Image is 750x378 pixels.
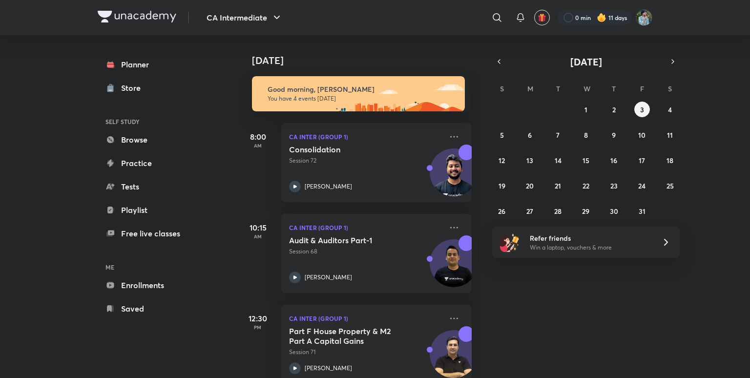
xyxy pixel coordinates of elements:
abbr: October 2, 2025 [612,105,616,114]
abbr: October 28, 2025 [554,207,562,216]
button: October 29, 2025 [578,203,594,219]
h6: ME [98,259,211,275]
abbr: October 20, 2025 [526,181,534,190]
button: October 5, 2025 [494,127,510,143]
p: AM [238,233,277,239]
abbr: October 3, 2025 [640,105,644,114]
a: Saved [98,299,211,318]
button: avatar [534,10,550,25]
abbr: October 10, 2025 [638,130,646,140]
abbr: Wednesday [583,84,590,93]
abbr: Monday [527,84,533,93]
h5: Part F House Property & M2 Part A Capital Gains [289,326,411,346]
abbr: October 8, 2025 [584,130,588,140]
abbr: October 22, 2025 [583,181,589,190]
a: Tests [98,177,211,196]
h6: Good morning, [PERSON_NAME] [268,85,456,94]
h5: Audit & Auditors Part-1 [289,235,411,245]
img: avatar [538,13,546,22]
p: Session 68 [289,247,442,256]
abbr: October 19, 2025 [499,181,505,190]
h5: Consolidation [289,145,411,154]
abbr: October 5, 2025 [500,130,504,140]
h6: Refer friends [530,233,650,243]
abbr: October 27, 2025 [526,207,533,216]
span: [DATE] [570,55,602,68]
button: October 7, 2025 [550,127,566,143]
abbr: October 25, 2025 [667,181,674,190]
button: CA Intermediate [201,8,289,27]
a: Browse [98,130,211,149]
p: [PERSON_NAME] [305,364,352,373]
button: October 9, 2025 [606,127,622,143]
abbr: October 1, 2025 [584,105,587,114]
abbr: October 11, 2025 [667,130,673,140]
a: Company Logo [98,11,176,25]
h5: 8:00 [238,131,277,143]
abbr: October 12, 2025 [499,156,505,165]
button: October 17, 2025 [634,152,650,168]
button: October 10, 2025 [634,127,650,143]
p: Session 72 [289,156,442,165]
button: October 22, 2025 [578,178,594,193]
img: Company Logo [98,11,176,22]
abbr: Saturday [668,84,672,93]
abbr: October 7, 2025 [556,130,560,140]
abbr: October 31, 2025 [639,207,646,216]
button: [DATE] [506,55,666,68]
abbr: October 26, 2025 [498,207,505,216]
p: You have 4 events [DATE] [268,95,456,103]
p: [PERSON_NAME] [305,273,352,282]
abbr: October 6, 2025 [528,130,532,140]
abbr: October 18, 2025 [667,156,673,165]
button: October 25, 2025 [662,178,678,193]
button: October 6, 2025 [522,127,538,143]
a: Playlist [98,200,211,220]
abbr: October 9, 2025 [612,130,616,140]
a: Store [98,78,211,98]
button: October 4, 2025 [662,102,678,117]
button: October 18, 2025 [662,152,678,168]
div: Store [121,82,146,94]
abbr: October 16, 2025 [610,156,617,165]
button: October 13, 2025 [522,152,538,168]
a: Practice [98,153,211,173]
button: October 2, 2025 [606,102,622,117]
button: October 15, 2025 [578,152,594,168]
abbr: Tuesday [556,84,560,93]
img: morning [252,76,465,111]
button: October 16, 2025 [606,152,622,168]
img: Avatar [430,154,477,201]
button: October 19, 2025 [494,178,510,193]
p: Session 71 [289,348,442,357]
a: Enrollments [98,275,211,295]
abbr: October 17, 2025 [639,156,645,165]
abbr: October 23, 2025 [610,181,618,190]
abbr: Thursday [612,84,616,93]
h4: [DATE] [252,55,481,66]
p: [PERSON_NAME] [305,182,352,191]
h5: 12:30 [238,313,277,324]
button: October 28, 2025 [550,203,566,219]
img: Avatar [430,245,477,292]
p: AM [238,143,277,148]
button: October 14, 2025 [550,152,566,168]
a: Planner [98,55,211,74]
button: October 20, 2025 [522,178,538,193]
abbr: October 13, 2025 [526,156,533,165]
button: October 1, 2025 [578,102,594,117]
button: October 11, 2025 [662,127,678,143]
button: October 30, 2025 [606,203,622,219]
button: October 3, 2025 [634,102,650,117]
p: Win a laptop, vouchers & more [530,243,650,252]
p: CA Inter (Group 1) [289,131,442,143]
p: CA Inter (Group 1) [289,313,442,324]
img: Santosh Kumar Thakur [636,9,652,26]
h5: 10:15 [238,222,277,233]
img: streak [597,13,606,22]
p: CA Inter (Group 1) [289,222,442,233]
button: October 31, 2025 [634,203,650,219]
abbr: October 15, 2025 [583,156,589,165]
img: referral [500,232,520,252]
button: October 27, 2025 [522,203,538,219]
